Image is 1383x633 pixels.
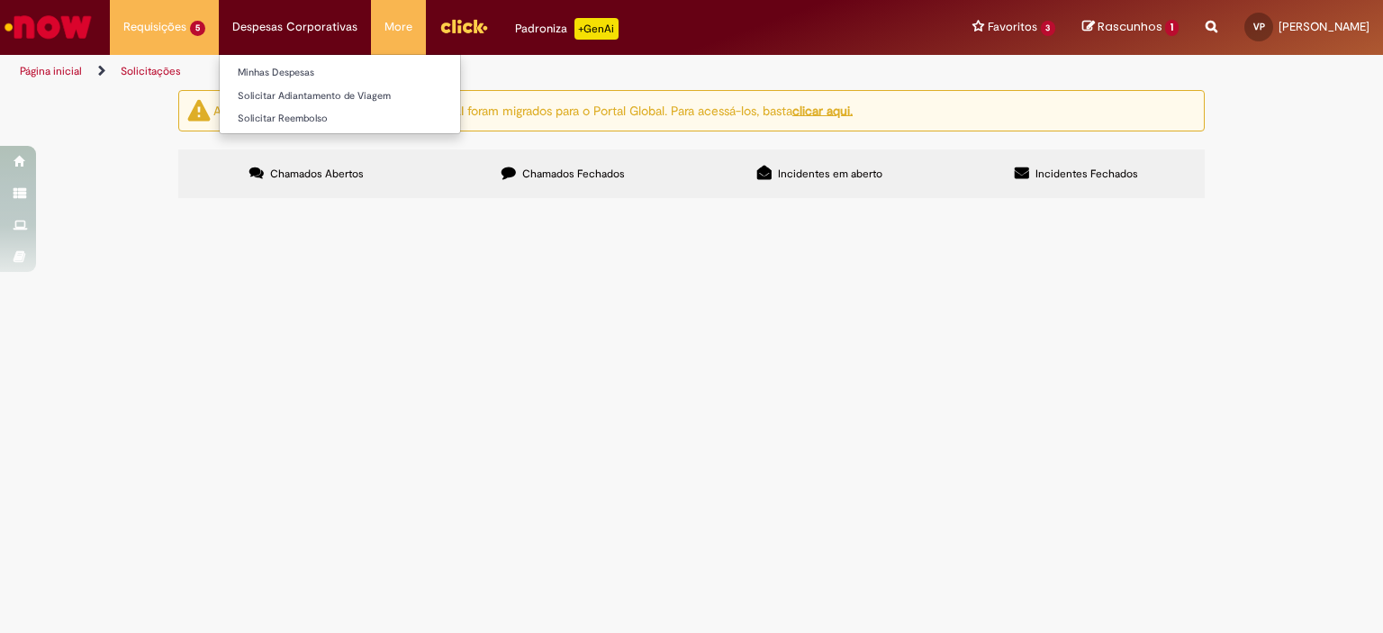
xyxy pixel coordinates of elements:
span: 3 [1041,21,1056,36]
img: ServiceNow [2,9,95,45]
span: More [384,18,412,36]
span: Requisições [123,18,186,36]
a: Rascunhos [1082,19,1179,36]
p: +GenAi [574,18,619,40]
a: Solicitações [121,64,181,78]
ul: Trilhas de página [14,55,908,88]
span: Favoritos [988,18,1037,36]
span: [PERSON_NAME] [1279,19,1369,34]
div: Padroniza [515,18,619,40]
span: Chamados Fechados [522,167,625,181]
span: Rascunhos [1098,18,1162,35]
span: Incidentes em aberto [778,167,882,181]
a: Minhas Despesas [220,63,460,83]
span: Despesas Corporativas [232,18,357,36]
span: Chamados Abertos [270,167,364,181]
a: clicar aqui. [792,102,853,118]
ul: Despesas Corporativas [219,54,461,134]
span: 1 [1165,20,1179,36]
a: Página inicial [20,64,82,78]
span: 5 [190,21,205,36]
span: Incidentes Fechados [1035,167,1138,181]
span: VP [1253,21,1265,32]
a: Solicitar Reembolso [220,109,460,129]
a: Solicitar Adiantamento de Viagem [220,86,460,106]
img: click_logo_yellow_360x200.png [439,13,488,40]
ng-bind-html: Atenção: alguns chamados relacionados a T.I foram migrados para o Portal Global. Para acessá-los,... [213,102,853,118]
